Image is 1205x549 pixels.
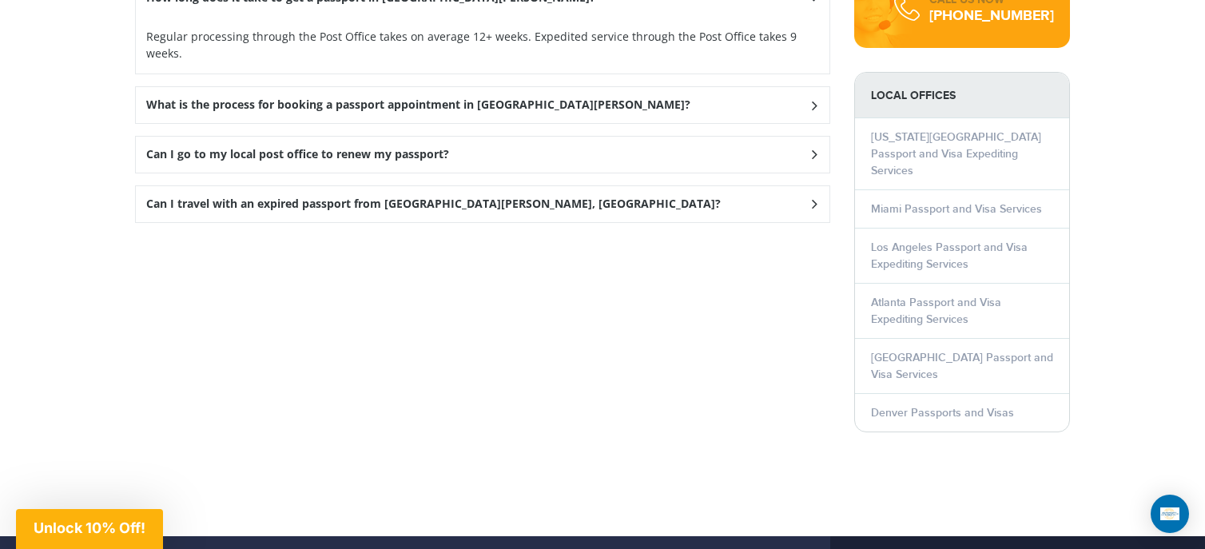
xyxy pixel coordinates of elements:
[871,130,1041,177] a: [US_STATE][GEOGRAPHIC_DATA] Passport and Visa Expediting Services
[871,296,1001,326] a: Atlanta Passport and Visa Expediting Services
[146,28,819,62] p: Regular processing through the Post Office takes on average 12+ weeks. Expedited service through ...
[871,351,1053,381] a: [GEOGRAPHIC_DATA] Passport and Visa Services
[146,98,690,112] h3: What is the process for booking a passport appointment in [GEOGRAPHIC_DATA][PERSON_NAME]?
[146,197,721,211] h3: Can I travel with an expired passport from [GEOGRAPHIC_DATA][PERSON_NAME], [GEOGRAPHIC_DATA]?
[1151,495,1189,533] div: Open Intercom Messenger
[929,8,1054,24] div: [PHONE_NUMBER]
[16,509,163,549] div: Unlock 10% Off!
[855,73,1069,118] strong: LOCAL OFFICES
[871,202,1042,216] a: Miami Passport and Visa Services
[135,235,830,395] iframe: fb:comments Facebook Social Plugin
[34,519,145,536] span: Unlock 10% Off!
[871,241,1028,271] a: Los Angeles Passport and Visa Expediting Services
[146,148,449,161] h3: Can I go to my local post office to renew my passport?
[871,406,1014,420] a: Denver Passports and Visas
